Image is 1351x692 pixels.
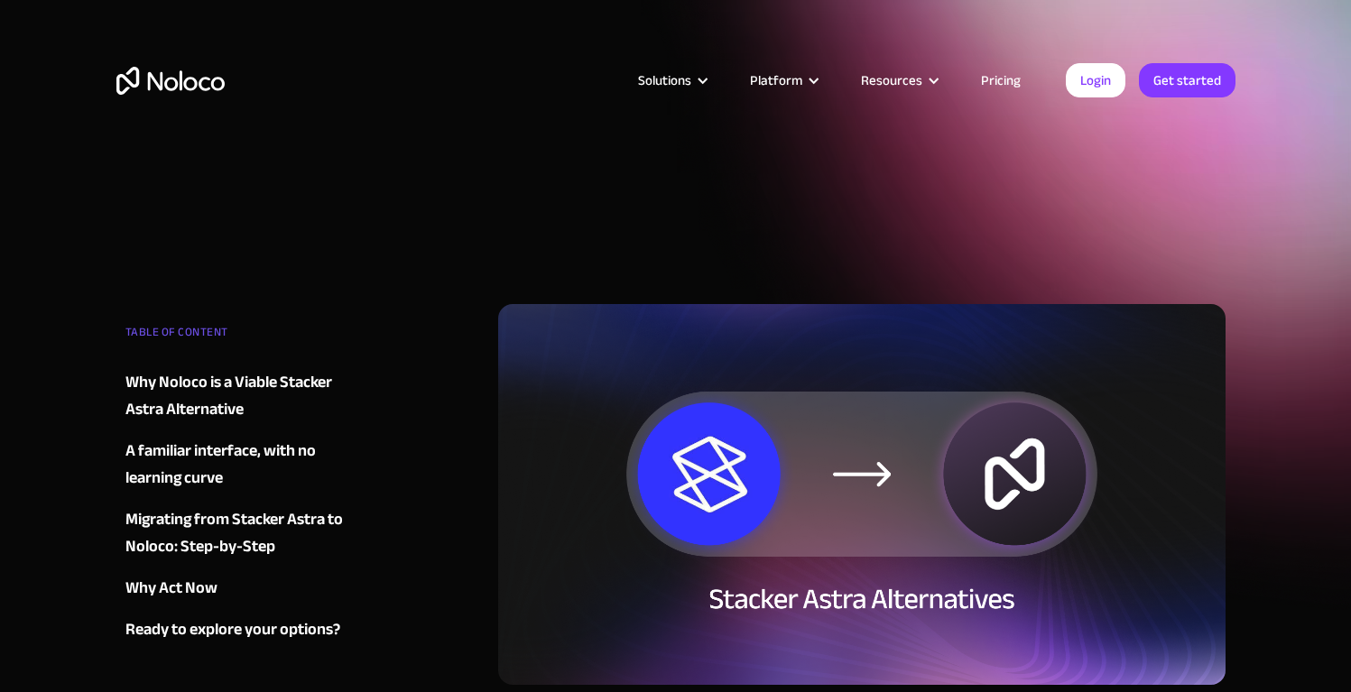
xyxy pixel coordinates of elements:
a: Why Noloco is a Viable Stacker Astra Alternative [125,369,344,423]
div: Solutions [615,69,727,92]
a: Why Act Now [125,575,344,602]
a: A familiar interface, with no learning curve [125,438,344,492]
a: Get started [1139,63,1235,97]
div: TABLE OF CONTENT [125,318,344,355]
a: Pricing [958,69,1043,92]
a: Migrating from Stacker Astra to Noloco: Step-by-Step [125,506,344,560]
div: Resources [861,69,922,92]
div: Why Act Now [125,575,217,602]
a: Login [1066,63,1125,97]
div: Solutions [638,69,691,92]
a: home [116,67,225,95]
div: Ready to explore your options? [125,616,340,643]
a: Ready to explore your options? [125,616,344,643]
div: Platform [750,69,802,92]
div: Platform [727,69,838,92]
div: Resources [838,69,958,92]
